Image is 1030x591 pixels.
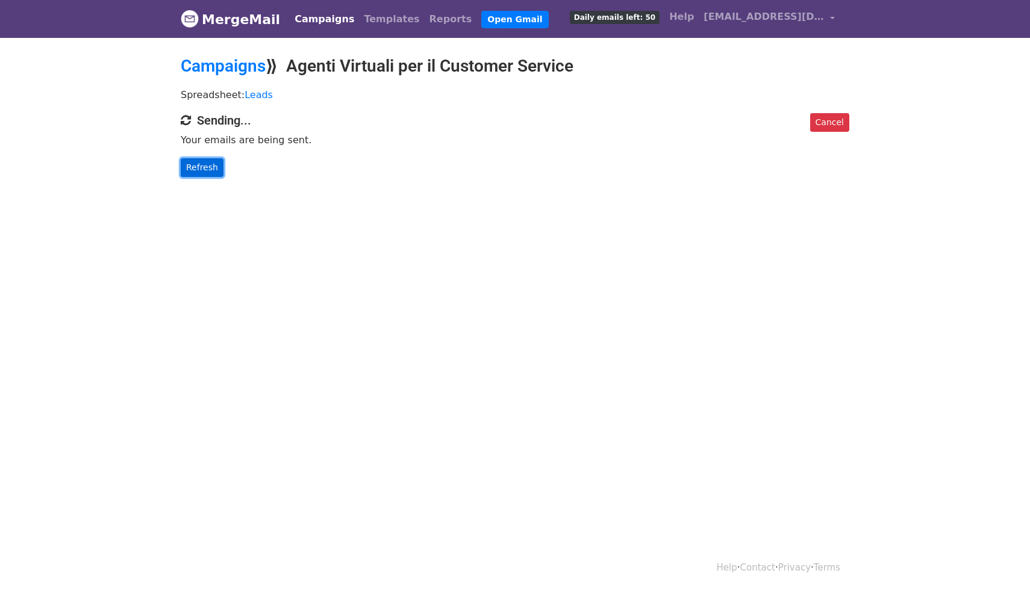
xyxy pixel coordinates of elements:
a: Open Gmail [481,11,548,28]
a: Privacy [778,562,811,573]
a: Contact [740,562,775,573]
p: Your emails are being sent. [181,134,849,146]
iframe: Chat Widget [970,533,1030,591]
p: Spreadsheet: [181,88,849,101]
a: Terms [814,562,840,573]
a: Help [717,562,737,573]
img: MergeMail logo [181,10,199,28]
span: [EMAIL_ADDRESS][DOMAIN_NAME] [704,10,824,24]
a: Reports [425,7,477,31]
a: Campaigns [290,7,359,31]
a: Help [664,5,699,29]
a: Leads [245,89,273,101]
a: MergeMail [181,7,280,32]
a: Templates [359,7,424,31]
a: Campaigns [181,56,266,76]
a: [EMAIL_ADDRESS][DOMAIN_NAME] [699,5,840,33]
a: Refresh [181,158,223,177]
h4: Sending... [181,113,849,128]
h2: ⟫ Agenti Virtuali per il Customer Service [181,56,849,76]
span: Daily emails left: 50 [570,11,660,24]
a: Daily emails left: 50 [565,5,664,29]
a: Cancel [810,113,849,132]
